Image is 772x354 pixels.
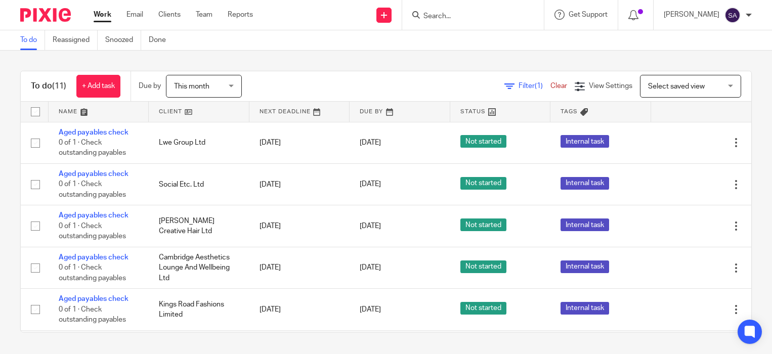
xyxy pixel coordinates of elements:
span: [DATE] [360,264,381,272]
a: Reassigned [53,30,98,50]
a: Aged payables check [59,170,128,178]
a: Reports [228,10,253,20]
span: This month [174,83,209,90]
a: Work [94,10,111,20]
span: (11) [52,82,66,90]
a: Clear [550,82,567,90]
span: (1) [535,82,543,90]
p: [PERSON_NAME] [664,10,719,20]
span: 0 of 1 · Check outstanding payables [59,139,126,157]
td: [DATE] [249,205,350,247]
span: [DATE] [360,223,381,230]
td: Cambridge Aesthetics Lounge And Wellbeing Ltd [149,247,249,288]
a: Email [126,10,143,20]
span: Not started [460,260,506,273]
p: Due by [139,81,161,91]
td: [DATE] [249,163,350,205]
span: [DATE] [360,181,381,188]
span: Internal task [561,260,609,273]
span: 0 of 1 · Check outstanding payables [59,264,126,282]
a: Aged payables check [59,212,128,219]
span: Select saved view [648,83,705,90]
td: Kings Road Fashions Limited [149,289,249,330]
span: Internal task [561,302,609,315]
a: Snoozed [105,30,141,50]
span: View Settings [589,82,632,90]
a: Aged payables check [59,295,128,302]
td: Social Etc. Ltd [149,163,249,205]
span: Internal task [561,218,609,231]
span: [DATE] [360,139,381,146]
td: Lwe Group Ltd [149,122,249,163]
span: Internal task [561,177,609,190]
a: To do [20,30,45,50]
td: [DATE] [249,247,350,288]
a: Done [149,30,174,50]
span: Get Support [569,11,608,18]
span: Not started [460,177,506,190]
a: Aged payables check [59,129,128,136]
span: 0 of 1 · Check outstanding payables [59,306,126,324]
input: Search [422,12,513,21]
span: Internal task [561,135,609,148]
a: Aged payables check [59,254,128,261]
a: + Add task [76,75,120,98]
h1: To do [31,81,66,92]
img: svg%3E [724,7,741,23]
a: Clients [158,10,181,20]
span: 0 of 1 · Check outstanding payables [59,223,126,240]
span: Tags [561,109,578,114]
span: 0 of 1 · Check outstanding payables [59,181,126,199]
span: [DATE] [360,306,381,313]
a: Team [196,10,212,20]
img: Pixie [20,8,71,22]
span: Not started [460,218,506,231]
span: Not started [460,302,506,315]
span: Not started [460,135,506,148]
td: [DATE] [249,289,350,330]
td: [DATE] [249,122,350,163]
td: [PERSON_NAME] Creative Hair Ltd [149,205,249,247]
span: Filter [519,82,550,90]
